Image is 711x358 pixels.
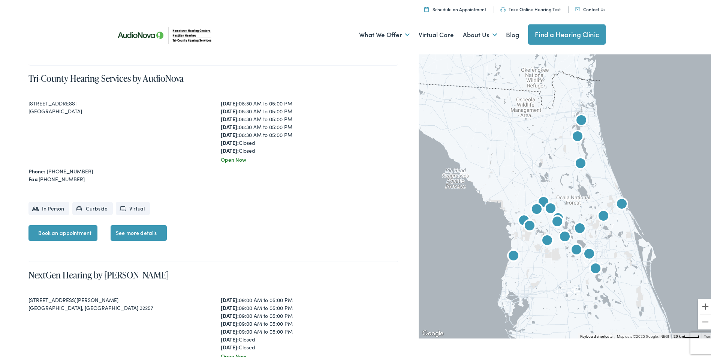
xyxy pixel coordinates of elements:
a: Blog [506,20,519,47]
div: AudioNova [548,212,566,230]
span: Map data ©2025 Google, INEGI [617,333,669,337]
div: AudioNova [538,231,556,249]
strong: Phone: [28,166,45,173]
strong: [DATE]: [221,342,239,349]
li: Virtual [116,200,150,214]
div: Tri-County Hearing Services by AudioNova [504,246,522,264]
a: Find a Hearing Clinic [528,23,606,43]
img: utility icon [575,6,580,10]
div: AudioNova [580,244,598,262]
strong: [DATE]: [221,326,239,334]
div: AudioNova [569,127,587,145]
div: AudioNova [571,219,589,237]
a: What We Offer [359,20,410,47]
strong: [DATE]: [221,114,239,121]
a: Open this area in Google Maps (opens a new window) [421,327,445,337]
div: AudioNova [587,259,605,277]
strong: [DATE]: [221,310,239,318]
div: AudioNova [594,206,612,224]
li: Curbside [72,200,113,214]
img: utility icon [500,6,506,10]
strong: [DATE]: [221,122,239,129]
button: Map Scale: 20 km per 37 pixels [671,332,702,337]
a: Schedule an Appointment [424,5,486,11]
a: Virtual Care [419,20,454,47]
a: Book an appointment [28,224,97,239]
div: [GEOGRAPHIC_DATA], [GEOGRAPHIC_DATA] 32257 [28,302,206,310]
strong: [DATE]: [221,137,239,145]
strong: [DATE]: [221,145,239,153]
div: AudioNova [556,227,574,245]
a: About Us [463,20,497,47]
div: [STREET_ADDRESS][PERSON_NAME] [28,295,206,302]
strong: [DATE]: [221,129,239,137]
div: Tri-County Hearing Services by AudioNova [567,240,585,258]
div: AudioNova [549,209,567,227]
div: Tri-County Hearing Services by AudioNova [534,193,552,211]
a: Take Online Hearing Test [500,5,561,11]
strong: [DATE]: [221,295,239,302]
a: [PHONE_NUMBER] [47,166,93,173]
strong: [DATE]: [221,106,239,113]
div: Tri-County Hearing Services by AudioNova [521,216,539,234]
div: NextGen Hearing by AudioNova [572,111,590,129]
div: Open Now [221,154,398,162]
div: [STREET_ADDRESS] [28,98,206,106]
a: Tri-County Hearing Services by AudioNova [28,71,184,83]
div: AudioNova [528,200,546,218]
span: 20 km [674,333,684,337]
img: utility icon [424,5,429,10]
button: Keyboard shortcuts [580,332,612,338]
a: See more details [111,224,167,239]
div: 09:00 AM to 05:00 PM 09:00 AM to 05:00 PM 09:00 AM to 05:00 PM 09:00 AM to 05:00 PM 09:00 AM to 0... [221,295,398,350]
div: AudioNova [515,211,533,229]
strong: [DATE]: [221,302,239,310]
div: NextGen Hearing by AudioNova [572,154,590,172]
strong: Fax: [28,174,39,181]
div: [GEOGRAPHIC_DATA] [28,106,206,114]
strong: [DATE]: [221,98,239,105]
div: 08:30 AM to 05:00 PM 08:30 AM to 05:00 PM 08:30 AM to 05:00 PM 08:30 AM to 05:00 PM 08:30 AM to 0... [221,98,398,153]
li: In Person [28,200,69,214]
strong: [DATE]: [221,318,239,326]
strong: [DATE]: [221,334,239,341]
img: Google [421,327,445,337]
a: NextGen Hearing by [PERSON_NAME] [28,267,169,280]
div: Hometown Hearing by AudioNova [613,194,631,212]
a: Contact Us [575,5,605,11]
div: AudioNova [542,199,560,217]
div: [PHONE_NUMBER] [28,174,398,182]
